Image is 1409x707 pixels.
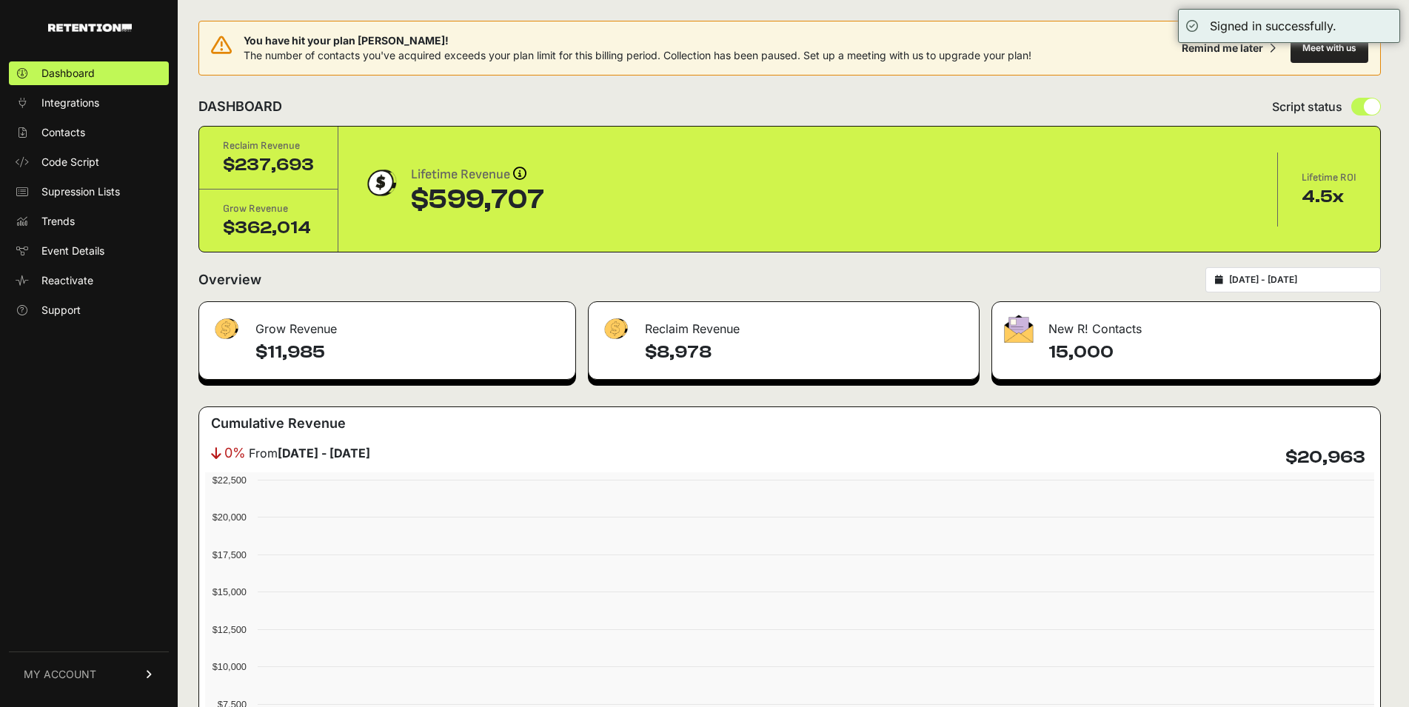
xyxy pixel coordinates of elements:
[212,512,247,523] text: $20,000
[9,269,169,292] a: Reactivate
[9,61,169,85] a: Dashboard
[41,184,120,199] span: Supression Lists
[278,446,370,460] strong: [DATE] - [DATE]
[48,24,132,32] img: Retention.com
[1004,315,1034,343] img: fa-envelope-19ae18322b30453b285274b1b8af3d052b27d846a4fbe8435d1a52b978f639a2.png
[198,269,261,290] h2: Overview
[9,121,169,144] a: Contacts
[1291,33,1368,63] button: Meet with us
[9,239,169,263] a: Event Details
[589,302,978,346] div: Reclaim Revenue
[24,667,96,682] span: MY ACCOUNT
[41,244,104,258] span: Event Details
[41,273,93,288] span: Reactivate
[1285,446,1365,469] h4: $20,963
[992,302,1380,346] div: New R! Contacts
[41,125,85,140] span: Contacts
[212,549,247,560] text: $17,500
[224,443,246,463] span: 0%
[9,91,169,115] a: Integrations
[212,586,247,597] text: $15,000
[1210,17,1336,35] div: Signed in successfully.
[41,155,99,170] span: Code Script
[1182,41,1263,56] div: Remind me later
[600,315,630,344] img: fa-dollar-13500eef13a19c4ab2b9ed9ad552e47b0d9fc28b02b83b90ba0e00f96d6372e9.png
[212,475,247,486] text: $22,500
[198,96,282,117] h2: DASHBOARD
[223,153,314,177] div: $237,693
[212,661,247,672] text: $10,000
[9,210,169,233] a: Trends
[244,49,1031,61] span: The number of contacts you've acquired exceeds your plan limit for this billing period. Collectio...
[41,66,95,81] span: Dashboard
[41,303,81,318] span: Support
[1272,98,1342,115] span: Script status
[9,180,169,204] a: Supression Lists
[9,298,169,322] a: Support
[1048,341,1368,364] h4: 15,000
[212,624,247,635] text: $12,500
[1302,170,1356,185] div: Lifetime ROI
[411,164,544,185] div: Lifetime Revenue
[362,164,399,201] img: dollar-coin-05c43ed7efb7bc0c12610022525b4bbbb207c7efeef5aecc26f025e68dcafac9.png
[199,302,575,346] div: Grow Revenue
[211,315,241,344] img: fa-dollar-13500eef13a19c4ab2b9ed9ad552e47b0d9fc28b02b83b90ba0e00f96d6372e9.png
[41,96,99,110] span: Integrations
[211,413,346,434] h3: Cumulative Revenue
[9,150,169,174] a: Code Script
[1302,185,1356,209] div: 4.5x
[411,185,544,215] div: $599,707
[1176,35,1282,61] button: Remind me later
[255,341,563,364] h4: $11,985
[223,216,314,240] div: $362,014
[244,33,1031,48] span: You have hit your plan [PERSON_NAME]!
[249,444,370,462] span: From
[9,651,169,697] a: MY ACCOUNT
[645,341,966,364] h4: $8,978
[223,201,314,216] div: Grow Revenue
[223,138,314,153] div: Reclaim Revenue
[41,214,75,229] span: Trends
